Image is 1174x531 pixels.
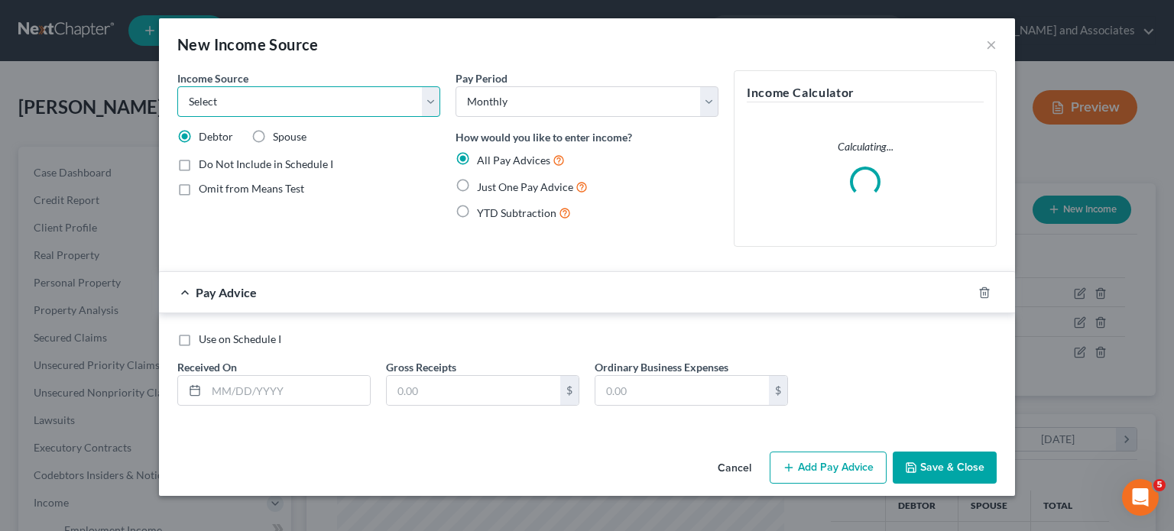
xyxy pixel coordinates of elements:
[387,376,560,405] input: 0.00
[986,35,997,53] button: ×
[770,452,887,484] button: Add Pay Advice
[747,83,984,102] h5: Income Calculator
[456,129,632,145] label: How would you like to enter income?
[477,154,550,167] span: All Pay Advices
[893,452,997,484] button: Save & Close
[199,182,304,195] span: Omit from Means Test
[196,285,257,299] span: Pay Advice
[456,70,508,86] label: Pay Period
[199,157,333,170] span: Do Not Include in Schedule I
[199,130,233,143] span: Debtor
[177,361,237,374] span: Received On
[747,139,984,154] p: Calculating...
[273,130,306,143] span: Spouse
[1122,479,1159,516] iframe: Intercom live chat
[705,453,764,484] button: Cancel
[477,180,573,193] span: Just One Pay Advice
[177,34,319,55] div: New Income Source
[595,359,728,375] label: Ordinary Business Expenses
[1153,479,1166,491] span: 5
[560,376,579,405] div: $
[199,332,281,345] span: Use on Schedule I
[477,206,556,219] span: YTD Subtraction
[386,359,456,375] label: Gross Receipts
[206,376,370,405] input: MM/DD/YYYY
[177,72,248,85] span: Income Source
[595,376,769,405] input: 0.00
[769,376,787,405] div: $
